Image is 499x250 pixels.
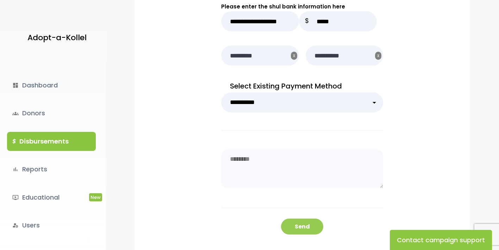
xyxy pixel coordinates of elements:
i: bar_chart [12,166,19,172]
a: $Disbursements [7,132,96,151]
button: X [375,52,381,60]
span: groups [12,110,19,117]
a: bar_chartReports [7,160,96,179]
i: $ [12,136,16,147]
button: X [291,52,297,60]
p: Select Existing Payment Method [221,80,383,92]
a: manage_accountsUsers [7,216,96,235]
a: Adopt-a-Kollel [24,20,87,55]
p: Adopt-a-Kollel [27,31,87,45]
a: groupsDonors [7,104,96,123]
i: dashboard [12,82,19,89]
i: manage_accounts [12,222,19,228]
button: Send [281,219,323,234]
a: dashboardDashboard [7,76,96,95]
button: Contact campaign support [390,230,492,250]
p: $ [299,11,315,31]
span: New [89,193,102,201]
p: Please enter the shul bank information here [221,2,383,11]
a: ondemand_videoEducationalNew [7,188,96,207]
i: ondemand_video [12,194,19,201]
